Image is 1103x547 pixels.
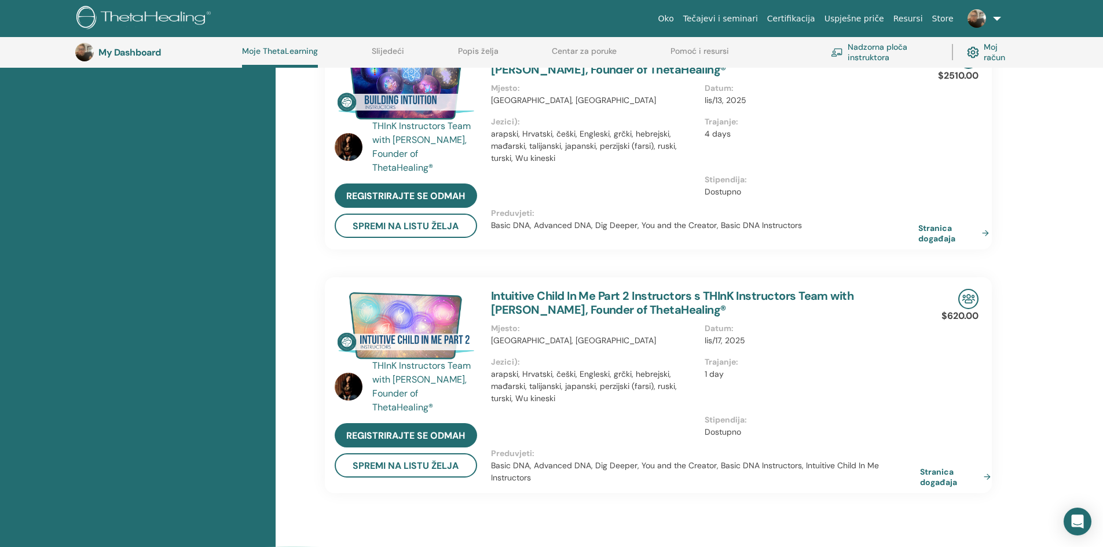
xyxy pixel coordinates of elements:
img: Intuitive Child In Me Part 2 Instructors [335,289,477,363]
p: Trajanje : [705,356,911,368]
p: lis/13, 2025 [705,94,911,107]
a: Moj račun [967,39,1016,65]
p: 4 days [705,128,911,140]
p: arapski, Hrvatski, češki, Engleski, grčki, hebrejski, mađarski, talijanski, japanski, perzijski (... [491,368,698,405]
p: $620.00 [941,309,979,323]
span: Registrirajte se odmah [346,190,465,202]
a: Stranica događaja [918,223,994,244]
span: Registrirajte se odmah [346,429,465,442]
p: Stipendija : [705,414,911,426]
p: Basic DNA, Advanced DNA, Dig Deeper, You and the Creator, Basic DNA Instructors, Intuitive Child ... [491,460,918,484]
p: Datum : [705,322,911,335]
p: Dostupno [705,426,911,438]
a: Moje ThetaLearning [242,46,318,68]
p: lis/17, 2025 [705,335,911,347]
a: Nadzorna ploča instruktora [831,39,938,65]
p: $2510.00 [938,69,979,83]
img: default.jpg [335,373,362,401]
p: arapski, Hrvatski, češki, Engleski, grčki, hebrejski, mađarski, talijanski, japanski, perzijski (... [491,128,698,164]
p: Mjesto : [491,322,698,335]
img: default.jpg [335,133,362,161]
a: Pomoć i resursi [670,46,729,65]
a: Store [928,8,958,30]
a: Stranica događaja [920,467,995,487]
p: Jezici) : [491,116,698,128]
img: In-Person Seminar [958,289,979,309]
a: Slijedeći [372,46,404,65]
div: Open Intercom Messenger [1064,508,1091,535]
img: cog.svg [967,44,979,61]
a: Centar za poruke [552,46,617,65]
img: logo.png [76,6,215,32]
p: Jezici) : [491,356,698,368]
img: chalkboard-teacher.svg [831,48,843,57]
img: default.jpg [968,9,986,28]
p: Dostupno [705,186,911,198]
a: Uspješne priče [820,8,889,30]
a: Resursi [889,8,928,30]
p: [GEOGRAPHIC_DATA], [GEOGRAPHIC_DATA] [491,335,698,347]
a: Intuitive Child In Me Part 2 Instructors s THInK Instructors Team with [PERSON_NAME], Founder of ... [491,288,854,317]
a: Tečajevi i seminari [679,8,763,30]
a: Oko [654,8,679,30]
p: Preduvjeti : [491,207,918,219]
h3: My Dashboard [98,47,214,58]
img: default.jpg [75,43,94,61]
button: Spremi na listu želja [335,453,477,478]
a: Popis želja [458,46,499,65]
a: THInK Instructors Team with [PERSON_NAME], Founder of ThetaHealing® [372,359,479,414]
p: Mjesto : [491,82,698,94]
a: THInK Instructors Team with [PERSON_NAME], Founder of ThetaHealing® [372,119,479,175]
p: Stipendija : [705,174,911,186]
p: Basic DNA, Advanced DNA, Dig Deeper, You and the Creator, Basic DNA Instructors [491,219,918,232]
p: Trajanje : [705,116,911,128]
a: Registrirajte se odmah [335,183,477,208]
a: Registrirajte se odmah [335,423,477,447]
a: Certifikacija [763,8,820,30]
img: Intuitive Child In Me Instructors [335,49,477,123]
p: Preduvjeti : [491,447,918,460]
p: 1 day [705,368,911,380]
p: Datum : [705,82,911,94]
p: [GEOGRAPHIC_DATA], [GEOGRAPHIC_DATA] [491,94,698,107]
button: Spremi na listu želja [335,214,477,238]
